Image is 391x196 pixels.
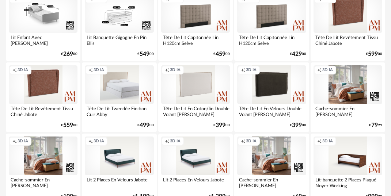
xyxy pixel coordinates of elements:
[63,123,73,128] span: 559
[322,139,333,144] span: 3D IA
[94,68,104,73] span: 3D IA
[9,33,77,47] div: Lit Enfant Avec [PERSON_NAME]
[85,33,153,47] div: Lit Banquette Gigogne En Pin Ellis
[161,33,230,47] div: Tête De Lit Capitonnée Lin H120cm Selve
[61,123,77,128] div: € 00
[63,52,73,57] span: 269
[165,139,169,144] span: Creation icon
[314,104,382,119] div: Cache-sommier En [PERSON_NAME]
[140,52,149,57] span: 549
[237,33,306,47] div: Tête De Lit Capitonnée Lin H120cm Selve
[292,52,302,57] span: 429
[237,175,306,190] div: Cache-sommier En [PERSON_NAME]
[137,52,154,57] div: € 00
[216,52,225,57] span: 459
[9,104,77,119] div: Tête De Lit Revêtement Tissu Chiné Jabote
[170,139,181,144] span: 3D IA
[140,123,149,128] span: 499
[216,123,225,128] span: 399
[369,123,382,128] div: € 99
[314,175,382,190] div: Lit-banquette 2 Places Plaqué Noyer Working
[246,139,257,144] span: 3D IA
[161,104,230,119] div: Tête De Lit En Coton/lin Double Volant [PERSON_NAME]
[314,33,382,47] div: Tête De Lit Revêtement Tissu Chiné Jabote
[317,139,322,144] span: Creation icon
[234,62,309,132] a: Creation icon 3D IA Tête De Lit En Velours Double Volant [PERSON_NAME] €39900
[322,68,333,73] span: 3D IA
[213,52,230,57] div: € 00
[290,52,306,57] div: € 00
[292,123,302,128] span: 399
[311,62,385,132] a: Creation icon 3D IA Cache-sommier En [PERSON_NAME] €7999
[82,62,156,132] a: Creation icon 3D IA Tête De Lit Tweedée Finition Cuir Abby €49900
[371,123,378,128] span: 79
[9,175,77,190] div: Cache-sommier En [PERSON_NAME]
[161,175,230,190] div: Lit 2 Places En Velours Jabote
[12,139,17,144] span: Creation icon
[366,52,382,57] div: € 00
[241,68,245,73] span: Creation icon
[18,68,28,73] span: 3D IA
[368,52,378,57] span: 599
[61,52,77,57] div: € 00
[165,68,169,73] span: Creation icon
[158,62,233,132] a: Creation icon 3D IA Tête De Lit En Coton/lin Double Volant [PERSON_NAME] €39900
[290,123,306,128] div: € 00
[237,104,306,119] div: Tête De Lit En Velours Double Volant [PERSON_NAME]
[94,139,104,144] span: 3D IA
[18,139,28,144] span: 3D IA
[213,123,230,128] div: € 00
[12,68,17,73] span: Creation icon
[88,68,93,73] span: Creation icon
[241,139,245,144] span: Creation icon
[137,123,154,128] div: € 00
[246,68,257,73] span: 3D IA
[6,62,80,132] a: Creation icon 3D IA Tête De Lit Revêtement Tissu Chiné Jabote €55900
[170,68,181,73] span: 3D IA
[317,68,322,73] span: Creation icon
[88,139,93,144] span: Creation icon
[85,175,153,190] div: Lit 2 Places En Velours Jabote
[85,104,153,119] div: Tête De Lit Tweedée Finition Cuir Abby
